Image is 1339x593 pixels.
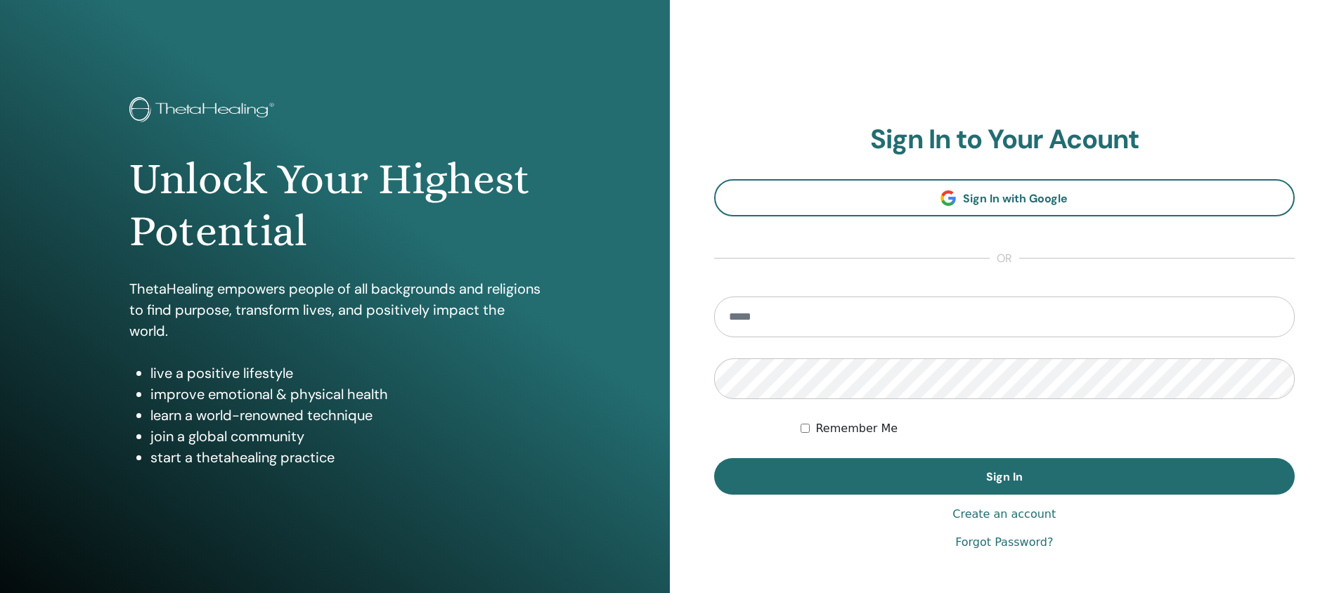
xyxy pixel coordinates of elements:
[714,179,1295,216] a: Sign In with Google
[129,153,541,258] h1: Unlock Your Highest Potential
[714,124,1295,156] h2: Sign In to Your Acount
[714,458,1295,495] button: Sign In
[150,447,541,468] li: start a thetahealing practice
[150,426,541,447] li: join a global community
[150,363,541,384] li: live a positive lifestyle
[955,534,1053,551] a: Forgot Password?
[963,191,1068,206] span: Sign In with Google
[801,420,1295,437] div: Keep me authenticated indefinitely or until I manually logout
[129,278,541,341] p: ThetaHealing empowers people of all backgrounds and religions to find purpose, transform lives, a...
[150,384,541,405] li: improve emotional & physical health
[986,469,1023,484] span: Sign In
[952,506,1056,523] a: Create an account
[150,405,541,426] li: learn a world-renowned technique
[815,420,898,437] label: Remember Me
[990,250,1019,267] span: or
